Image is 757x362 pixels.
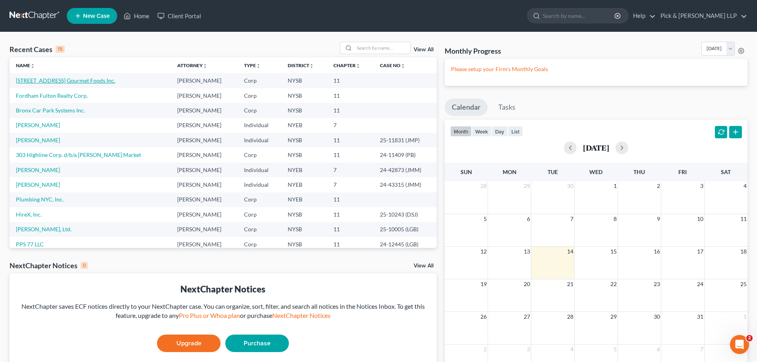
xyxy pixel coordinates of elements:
button: list [508,126,523,137]
span: 17 [696,247,704,256]
a: NextChapter Notices [272,312,331,319]
a: Districtunfold_more [288,62,314,68]
input: Search by name... [543,8,616,23]
a: Fordham Fulton Realty Corp. [16,92,88,99]
span: 24 [696,279,704,289]
span: 11 [740,214,747,224]
td: Corp [238,103,281,118]
td: [PERSON_NAME] [171,163,237,177]
span: 6 [526,214,531,224]
td: [PERSON_NAME] [171,118,237,133]
h3: Monthly Progress [445,46,501,56]
h2: [DATE] [583,143,609,152]
td: [PERSON_NAME] [171,177,237,192]
td: NYEB [281,118,327,133]
td: [PERSON_NAME] [171,88,237,103]
a: 303 Highline Corp. d/b/a [PERSON_NAME] Market [16,151,141,158]
td: 24-11409 (PB) [374,147,437,162]
span: 16 [653,247,661,256]
a: Nameunfold_more [16,62,35,68]
td: 25-10243 (DSJ) [374,207,437,222]
span: 2 [746,335,753,341]
td: [PERSON_NAME] [171,222,237,237]
a: HireX, Inc. [16,211,42,218]
span: Tue [548,168,558,175]
span: 1 [613,181,618,191]
td: 25-11831 (JMP) [374,133,437,147]
span: 20 [523,279,531,289]
a: Bronx Car Park Systems Inc. [16,107,85,114]
td: NYSB [281,73,327,88]
td: 11 [327,207,374,222]
span: 28 [480,181,488,191]
span: 28 [566,312,574,321]
span: 6 [656,345,661,354]
span: Wed [589,168,602,175]
span: 3 [699,181,704,191]
td: NYSB [281,133,327,147]
a: [PERSON_NAME] [16,181,60,188]
span: 1 [743,312,747,321]
td: 24-42873 (JMM) [374,163,437,177]
td: NYEB [281,177,327,192]
td: Individual [238,133,281,147]
td: NYEB [281,192,327,207]
td: Corp [238,88,281,103]
div: 15 [56,46,65,53]
td: Corp [238,147,281,162]
span: Mon [503,168,517,175]
a: Home [120,9,153,23]
span: 2 [483,345,488,354]
span: 14 [566,247,574,256]
td: Corp [238,207,281,222]
span: 3 [526,345,531,354]
span: 8 [613,214,618,224]
button: day [492,126,508,137]
span: 29 [523,181,531,191]
td: [PERSON_NAME] [171,73,237,88]
a: Attorneyunfold_more [177,62,207,68]
a: Client Portal [153,9,205,23]
td: [PERSON_NAME] [171,103,237,118]
td: NYSB [281,222,327,237]
span: 9 [656,214,661,224]
span: 27 [523,312,531,321]
span: Sat [721,168,731,175]
td: 11 [327,222,374,237]
span: 18 [740,247,747,256]
td: 24-43315 (JMM) [374,177,437,192]
i: unfold_more [30,64,35,68]
td: Corp [238,73,281,88]
a: Pick & [PERSON_NAME] LLP [656,9,747,23]
span: 30 [566,181,574,191]
td: Individual [238,163,281,177]
a: Upgrade [157,335,221,352]
td: Corp [238,237,281,252]
a: [STREET_ADDRESS] Gourmet Foods Inc. [16,77,115,84]
td: 7 [327,163,374,177]
td: 11 [327,192,374,207]
div: 0 [81,262,88,269]
p: Please setup your Firm's Monthly Goals [451,65,741,73]
div: Recent Cases [10,45,65,54]
a: Plumbing NYC, Inc. [16,196,64,203]
td: NYSB [281,103,327,118]
i: unfold_more [203,64,207,68]
td: [PERSON_NAME] [171,133,237,147]
td: 25-10005 (LGB) [374,222,437,237]
td: 7 [327,118,374,133]
span: 30 [653,312,661,321]
a: View All [414,47,434,52]
span: Fri [678,168,687,175]
td: Individual [238,118,281,133]
td: Individual [238,177,281,192]
span: 13 [523,247,531,256]
div: NextChapter Notices [10,261,88,270]
span: 5 [483,214,488,224]
a: Tasks [491,99,523,116]
i: unfold_more [356,64,360,68]
input: Search by name... [354,42,410,54]
td: 11 [327,237,374,252]
td: 24-12445 (LGB) [374,237,437,252]
span: 12 [480,247,488,256]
